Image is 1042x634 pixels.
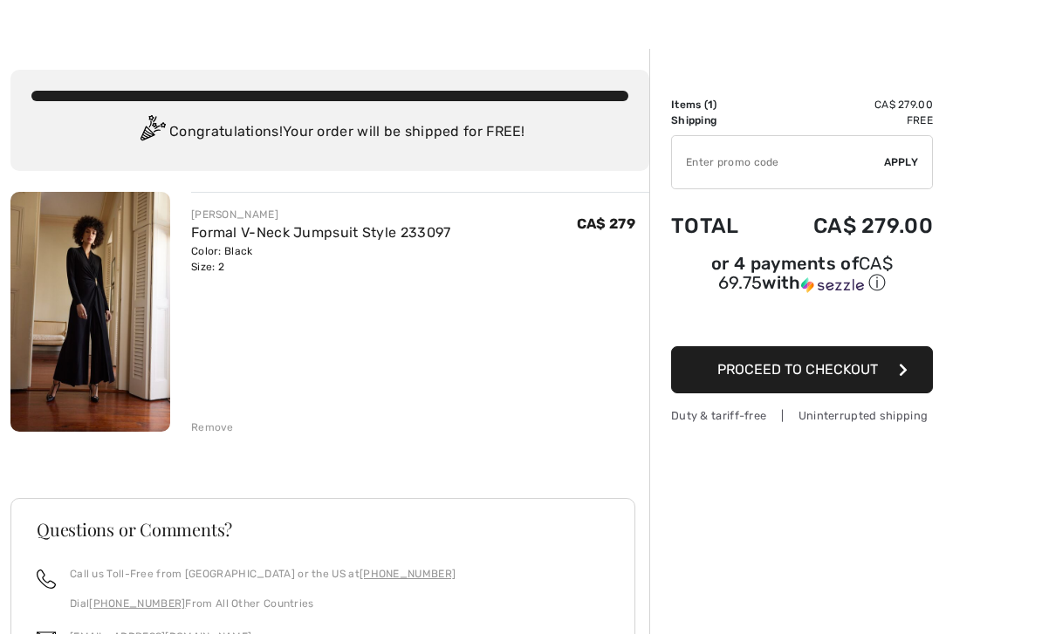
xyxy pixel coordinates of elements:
[671,407,933,424] div: Duty & tariff-free | Uninterrupted shipping
[708,99,713,111] span: 1
[37,569,56,589] img: call
[191,419,234,435] div: Remove
[70,566,456,582] p: Call us Toll-Free from [GEOGRAPHIC_DATA] or the US at
[671,256,933,301] div: or 4 payments ofCA$ 69.75withSezzle Click to learn more about Sezzle
[577,215,635,232] span: CA$ 279
[672,136,884,188] input: Promo code
[718,253,893,293] span: CA$ 69.75
[801,277,864,293] img: Sezzle
[31,115,628,150] div: Congratulations! Your order will be shipped for FREE!
[765,196,933,256] td: CA$ 279.00
[10,192,170,432] img: Formal V-Neck Jumpsuit Style 233097
[671,97,765,112] td: Items ( )
[360,568,456,580] a: [PHONE_NUMBER]
[765,112,933,128] td: Free
[671,112,765,128] td: Shipping
[89,597,185,610] a: [PHONE_NUMBER]
[717,361,878,378] span: Proceed to Checkout
[191,224,451,241] a: Formal V-Neck Jumpsuit Style 233097
[134,115,169,150] img: Congratulation2.svg
[70,596,456,611] p: Dial From All Other Countries
[884,154,919,170] span: Apply
[671,256,933,295] div: or 4 payments of with
[765,97,933,112] td: CA$ 279.00
[671,301,933,340] iframe: PayPal-paypal
[191,207,451,222] div: [PERSON_NAME]
[191,243,451,275] div: Color: Black Size: 2
[671,196,765,256] td: Total
[671,346,933,393] button: Proceed to Checkout
[37,521,609,538] h3: Questions or Comments?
